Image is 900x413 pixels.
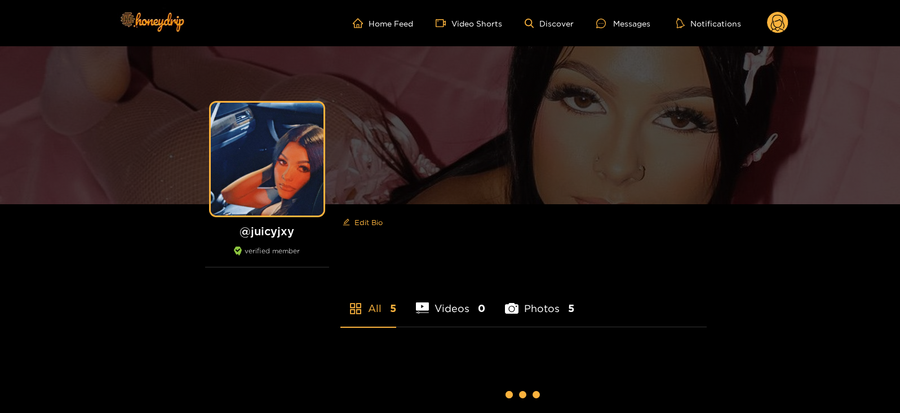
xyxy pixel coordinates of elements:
[205,247,329,267] div: verified member
[390,301,396,315] span: 5
[353,18,369,28] span: home
[505,276,574,327] li: Photos
[596,17,650,30] div: Messages
[343,218,350,227] span: edit
[349,302,362,315] span: appstore
[568,301,574,315] span: 5
[340,213,385,231] button: editEdit Bio
[673,17,744,29] button: Notifications
[205,224,329,238] h1: @ juicyjxy
[436,18,502,28] a: Video Shorts
[353,18,413,28] a: Home Feed
[416,276,486,327] li: Videos
[525,19,574,28] a: Discover
[436,18,451,28] span: video-camera
[340,276,396,327] li: All
[354,217,383,228] span: Edit Bio
[478,301,485,315] span: 0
